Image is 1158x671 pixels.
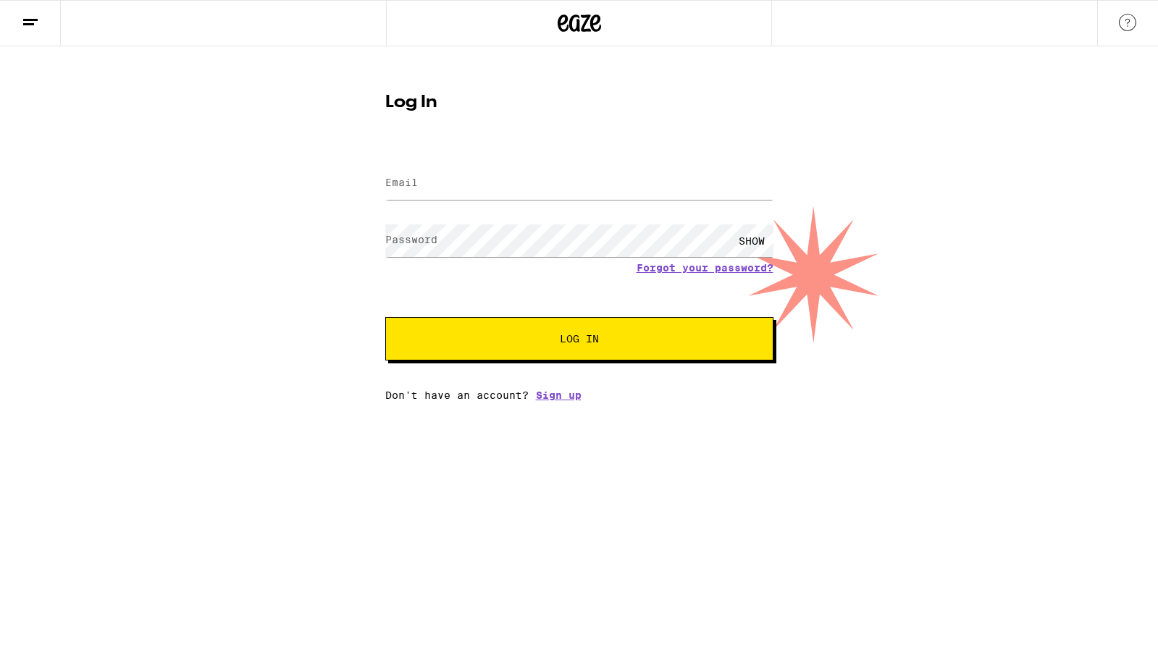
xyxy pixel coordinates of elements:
span: Hi. Need any help? [9,10,104,22]
span: Log In [560,334,599,344]
div: SHOW [730,224,773,257]
label: Email [385,177,418,188]
h1: Log In [385,94,773,111]
div: Don't have an account? [385,389,773,401]
label: Password [385,234,437,245]
button: Log In [385,317,773,360]
a: Sign up [536,389,582,401]
input: Email [385,167,773,200]
a: Forgot your password? [637,262,773,274]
